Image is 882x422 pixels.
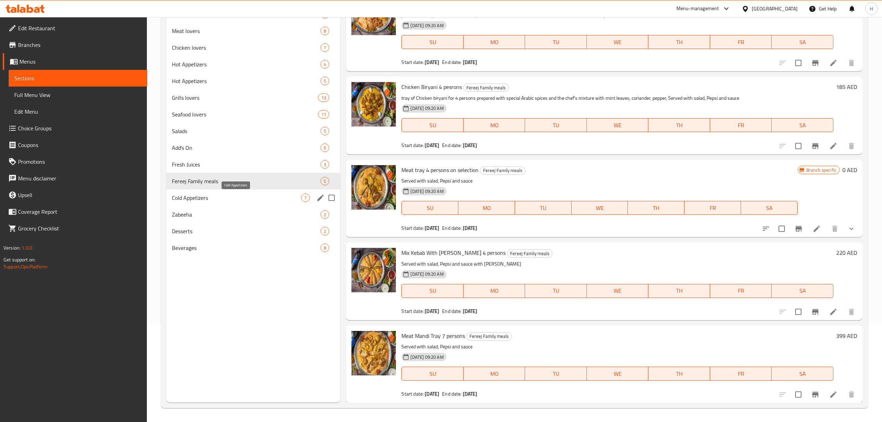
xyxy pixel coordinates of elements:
span: WE [590,120,646,130]
button: WE [587,284,649,298]
span: Choice Groups [18,124,142,132]
img: Chicken Biryani 4 pesrons [351,82,396,127]
div: Salads [172,127,321,135]
div: items [318,110,329,119]
span: Chicken lovers [172,43,321,52]
button: Branch-specific-item [807,138,824,154]
div: Zabeeha2 [166,206,340,223]
span: 6 [321,145,329,151]
span: TU [528,37,584,47]
button: SU [401,367,463,381]
span: Chicken Biryani 4 pesrons [401,82,462,92]
button: TU [525,367,587,381]
div: Hot Appetizers4 [166,56,340,73]
span: Hot Appetizers [172,77,321,85]
span: WE [590,369,646,379]
span: MO [466,37,523,47]
img: Mix Kebab With Mandi Rice 4 persons [351,248,396,292]
button: TU [525,118,587,132]
a: Coverage Report [3,203,147,220]
div: items [321,127,329,135]
div: Beverages8 [166,240,340,256]
span: 7 [301,195,309,201]
div: items [301,194,310,202]
span: SU [405,37,460,47]
div: items [318,94,329,102]
b: [DATE] [425,58,439,67]
div: Fereej Family meals [480,167,525,175]
span: FR [713,286,769,296]
a: Full Menu View [9,87,147,103]
b: [DATE] [425,141,439,150]
div: Add's On [172,144,321,152]
a: Edit menu item [813,225,821,233]
button: WE [587,118,649,132]
svg: Show Choices [847,225,856,233]
span: Fresh Juices [172,160,321,169]
div: Chicken lovers7 [166,39,340,56]
button: WE [587,35,649,49]
button: Branch-specific-item [807,303,824,320]
b: [DATE] [463,58,477,67]
img: Meat tray 4 persons on selection [351,165,396,210]
span: Fereej Family meals [172,177,321,185]
button: MO [464,284,525,298]
span: 8 [321,245,329,251]
span: Branch specific [804,167,839,173]
span: 11 [318,111,329,118]
div: items [321,60,329,68]
span: 13 [318,95,329,101]
span: TH [651,120,707,130]
a: Edit menu item [829,142,838,150]
span: Fereej Family meals [507,250,552,258]
button: TU [525,284,587,298]
span: Fereej Family meals [467,332,511,340]
span: 5 [321,178,329,185]
span: Branches [18,41,142,49]
b: [DATE] [463,141,477,150]
span: SA [774,37,831,47]
span: End date: [442,389,461,398]
span: End date: [442,307,461,316]
span: Select to update [791,305,806,319]
button: edit [315,193,326,203]
span: FR [713,369,769,379]
span: TH [651,37,707,47]
span: Hot Appetizers [172,60,321,68]
div: Beverages [172,244,321,252]
button: Branch-specific-item [807,55,824,71]
button: FR [710,118,772,132]
span: Select to update [774,221,789,236]
div: Grills lovers [172,94,318,102]
div: items [321,160,329,169]
div: Hot Appetizers5 [166,73,340,89]
b: [DATE] [463,307,477,316]
button: TH [648,284,710,298]
span: H [870,5,873,13]
a: Support.OpsPlatform [3,262,48,271]
button: MO [464,118,525,132]
a: Branches [3,36,147,53]
span: SU [405,369,460,379]
button: sort-choices [758,220,774,237]
span: FR [713,120,769,130]
a: Coupons [3,137,147,153]
span: SA [774,286,831,296]
div: Seafood lovers11 [166,106,340,123]
div: Fereej Family meals [463,83,509,92]
b: [DATE] [425,307,439,316]
span: 3 [321,161,329,168]
button: FR [710,35,772,49]
a: Menu disclaimer [3,170,147,187]
button: TU [515,201,572,215]
div: Seafood lovers [172,110,318,119]
button: delete [843,55,860,71]
div: Add's On6 [166,139,340,156]
span: FR [713,37,769,47]
span: Menus [19,57,142,66]
div: Menu-management [676,5,719,13]
a: Edit menu item [829,59,838,67]
button: SU [401,118,463,132]
button: FR [684,201,741,215]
